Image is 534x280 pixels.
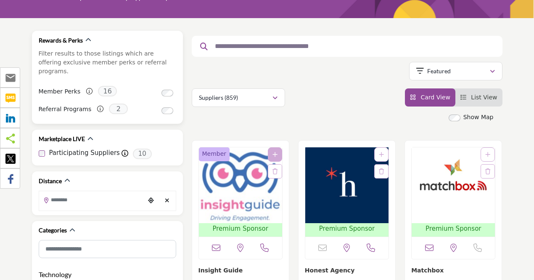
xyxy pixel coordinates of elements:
a: Honest Agency [305,267,354,274]
span: Premium Sponsor [319,224,375,234]
img: Insight Guide [199,147,282,223]
h3: Matchbox [411,266,495,275]
span: Card View [420,94,450,101]
span: List View [471,94,497,101]
label: Member Perks [39,84,81,99]
span: 10 [133,149,152,159]
img: Honest Agency [305,147,389,223]
a: Open Listing in new tab [199,147,282,237]
div: Choose your current location [145,192,157,210]
label: Participating Suppliers [49,148,120,158]
a: Add To List [485,151,490,158]
a: View Card [410,94,450,101]
label: Show Map [463,113,494,122]
button: Technology [39,269,71,280]
h3: Insight Guide [198,266,283,275]
img: Matchbox [412,147,495,223]
p: Suppliers (859) [199,93,238,102]
span: Premium Sponsor [426,224,481,234]
p: Featured [427,67,451,75]
a: View List [460,94,497,101]
h2: Marketplace LIVE [39,135,85,143]
span: 16 [98,86,117,96]
input: Search Location [39,192,145,208]
a: Insight Guide [198,267,243,274]
label: Referral Programs [39,102,92,117]
a: Open Listing in new tab [305,147,389,237]
button: Featured [409,62,502,80]
h2: Rewards & Perks [39,36,83,45]
h2: Categories [39,226,67,235]
span: Premium Sponsor [212,224,268,234]
input: Switch to Member Perks [161,90,173,96]
a: Open Listing in new tab [412,147,495,237]
p: Filter results to those listings which are offering exclusive member perks or referral programs. [39,49,176,76]
h3: Honest Agency [305,266,389,275]
a: Add To List [272,151,278,158]
span: 2 [109,104,128,114]
li: Card View [405,88,455,107]
span: Member [202,149,227,158]
a: Matchbox [411,267,444,274]
a: Add To List [379,151,384,158]
div: Clear search location [161,192,173,210]
button: Suppliers (859) [192,88,285,107]
li: List View [455,88,502,107]
input: Participating Suppliers checkbox [39,150,45,157]
input: Switch to Referral Programs [161,107,173,114]
h2: Distance [39,177,62,185]
input: Search Category [39,240,176,258]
